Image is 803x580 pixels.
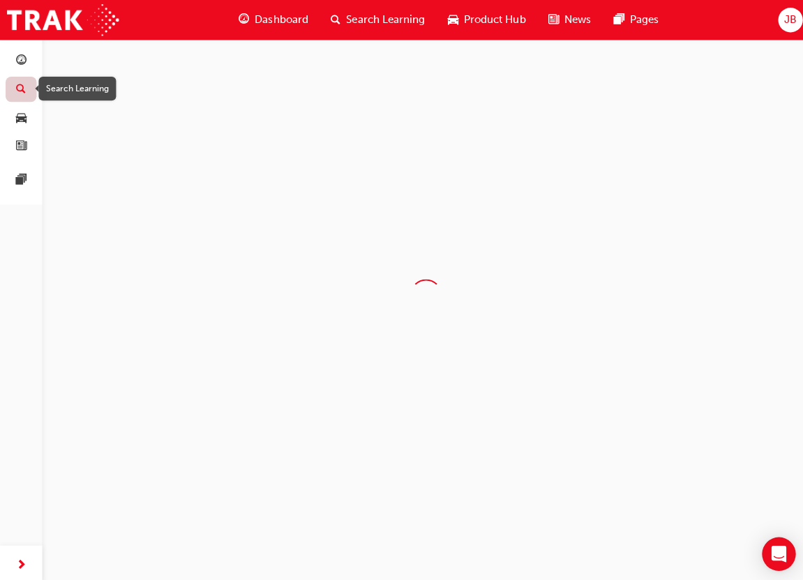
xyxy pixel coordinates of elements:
[328,11,338,29] span: search-icon
[16,54,27,67] span: guage-icon
[343,12,421,28] span: Search Learning
[560,12,586,28] span: News
[543,11,554,29] span: news-icon
[253,12,306,28] span: Dashboard
[16,173,27,185] span: pages-icon
[433,6,532,34] a: car-iconProduct Hub
[608,11,619,29] span: pages-icon
[777,12,790,28] span: JB
[460,12,521,28] span: Product Hub
[756,533,789,566] div: Open Intercom Messenger
[38,76,115,100] div: Search Learning
[532,6,597,34] a: news-iconNews
[597,6,664,34] a: pages-iconPages
[16,552,27,570] span: next-icon
[7,4,118,36] img: Trak
[772,8,796,32] button: JB
[237,11,247,29] span: guage-icon
[16,111,27,123] span: car-icon
[624,12,653,28] span: Pages
[444,11,454,29] span: car-icon
[16,83,26,96] span: search-icon
[225,6,317,34] a: guage-iconDashboard
[317,6,433,34] a: search-iconSearch Learning
[16,139,27,152] span: news-icon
